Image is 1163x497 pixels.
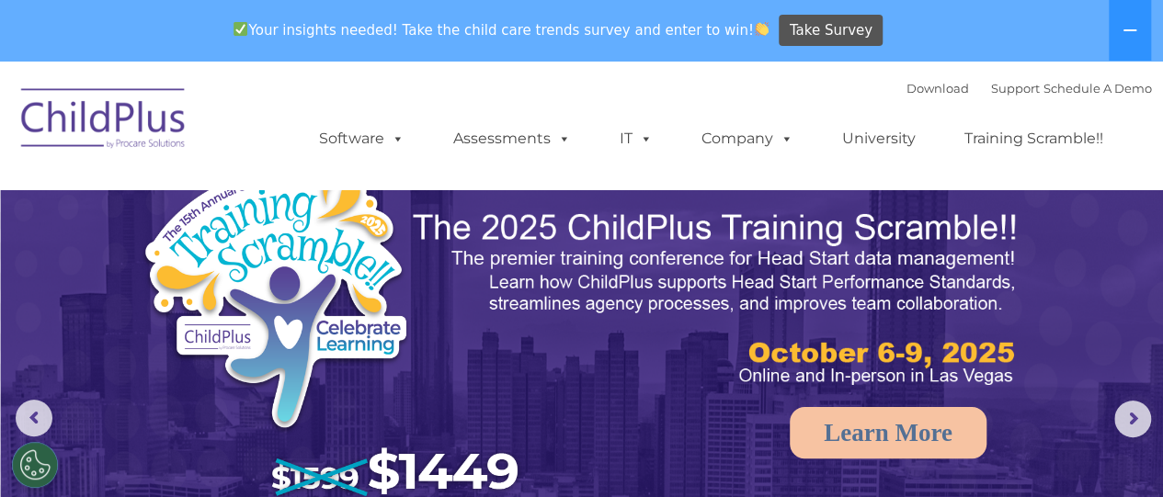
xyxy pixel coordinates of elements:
[226,12,777,48] span: Your insights needed! Take the child care trends survey and enter to win!
[824,120,934,157] a: University
[755,22,769,36] img: 👏
[435,120,589,157] a: Assessments
[12,75,196,167] img: ChildPlus by Procare Solutions
[991,81,1040,96] a: Support
[301,120,423,157] a: Software
[779,15,883,47] a: Take Survey
[683,120,812,157] a: Company
[12,442,58,488] button: Cookies Settings
[234,22,247,36] img: ✅
[601,120,671,157] a: IT
[906,81,1152,96] font: |
[256,197,334,210] span: Phone number
[1071,409,1163,497] iframe: Chat Widget
[790,15,872,47] span: Take Survey
[1043,81,1152,96] a: Schedule A Demo
[946,120,1122,157] a: Training Scramble!!
[906,81,969,96] a: Download
[256,121,312,135] span: Last name
[790,407,986,458] a: Learn More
